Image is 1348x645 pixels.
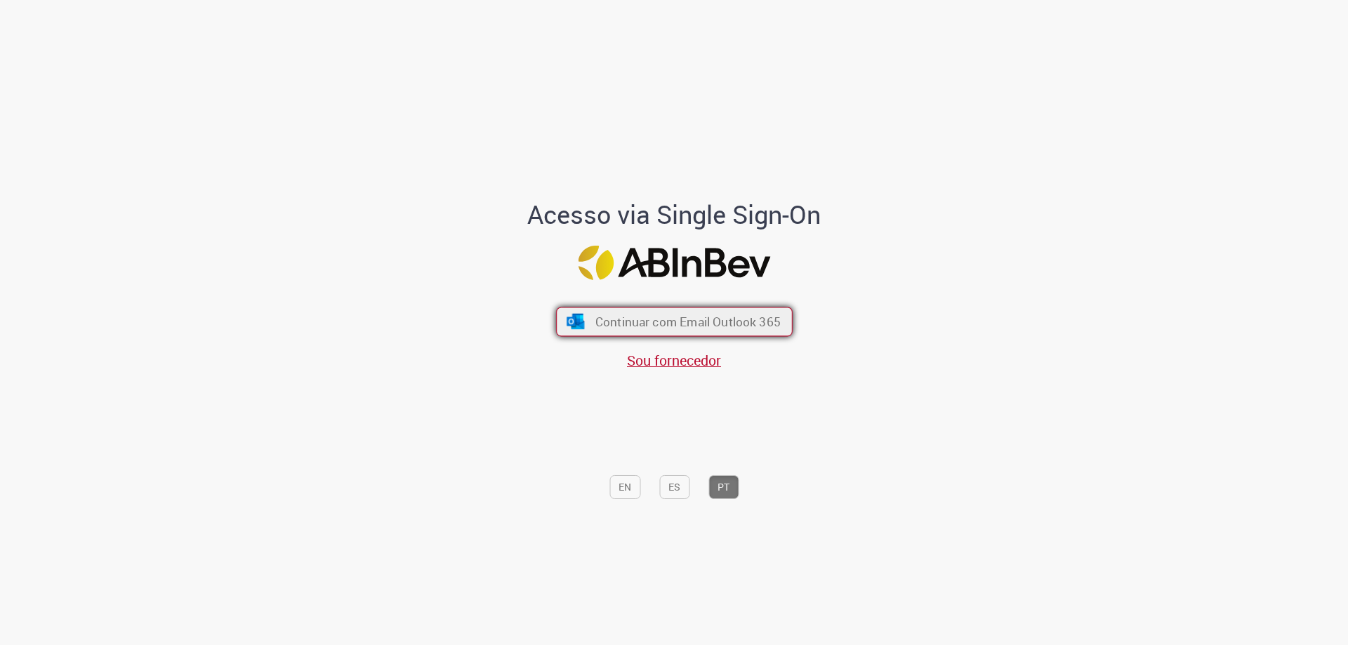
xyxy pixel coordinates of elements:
img: Logo ABInBev [578,246,770,280]
button: ES [659,475,689,499]
button: ícone Azure/Microsoft 360 Continuar com Email Outlook 365 [556,307,793,337]
span: Continuar com Email Outlook 365 [595,314,780,330]
h1: Acesso via Single Sign-On [480,201,869,229]
img: ícone Azure/Microsoft 360 [565,314,586,329]
button: PT [708,475,739,499]
a: Sou fornecedor [627,351,721,370]
button: EN [609,475,640,499]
